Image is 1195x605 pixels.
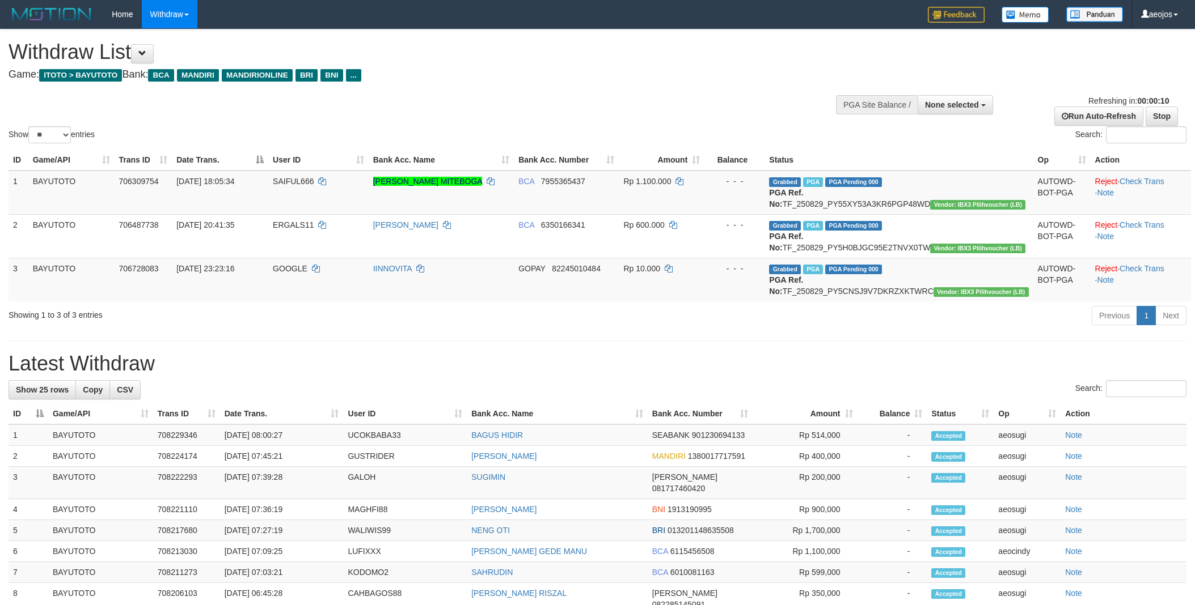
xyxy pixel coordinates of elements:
[1095,220,1118,229] a: Reject
[9,214,28,258] td: 2
[153,424,220,446] td: 708229346
[1155,306,1186,325] a: Next
[1066,7,1123,22] img: panduan.png
[9,541,48,562] td: 6
[769,275,803,296] b: PGA Ref. No:
[273,177,314,186] span: SAIFUL666
[268,150,369,171] th: User ID: activate to sort column ascending
[119,264,159,273] span: 706728083
[994,499,1061,520] td: aeosugi
[927,403,994,424] th: Status: activate to sort column ascending
[1061,403,1186,424] th: Action
[9,446,48,467] td: 2
[153,403,220,424] th: Trans ID: activate to sort column ascending
[858,424,927,446] td: -
[471,505,537,514] a: [PERSON_NAME]
[467,403,648,424] th: Bank Acc. Name: activate to sort column ascending
[769,265,801,274] span: Grabbed
[994,467,1061,499] td: aeosugi
[931,505,965,515] span: Accepted
[858,562,927,583] td: -
[1120,264,1164,273] a: Check Trans
[623,177,671,186] span: Rp 1.100.000
[858,446,927,467] td: -
[1095,264,1118,273] a: Reject
[1033,214,1091,258] td: AUTOWD-BOT-PGA
[858,467,927,499] td: -
[1065,451,1082,461] a: Note
[688,451,745,461] span: Copy 1380017717591 to clipboard
[273,264,307,273] span: GOOGLE
[9,467,48,499] td: 3
[1033,171,1091,215] td: AUTOWD-BOT-PGA
[619,150,704,171] th: Amount: activate to sort column ascending
[1065,568,1082,577] a: Note
[1120,220,1164,229] a: Check Trans
[1120,177,1164,186] a: Check Trans
[652,589,717,598] span: [PERSON_NAME]
[541,177,585,186] span: Copy 7955365437 to clipboard
[471,547,587,556] a: [PERSON_NAME] GEDE MANU
[9,562,48,583] td: 7
[1075,380,1186,397] label: Search:
[373,177,482,186] a: [PERSON_NAME] MITEBOGA
[220,403,344,424] th: Date Trans.: activate to sort column ascending
[9,380,76,399] a: Show 25 rows
[1065,431,1082,440] a: Note
[471,589,567,598] a: [PERSON_NAME] RISZAL
[769,177,801,187] span: Grabbed
[115,150,172,171] th: Trans ID: activate to sort column ascending
[709,176,760,187] div: - - -
[925,100,979,109] span: None selected
[176,220,234,229] span: [DATE] 20:41:35
[803,265,823,274] span: Marked by aeojona
[220,446,344,467] td: [DATE] 07:45:21
[471,568,513,577] a: SAHRUDIN
[9,499,48,520] td: 4
[9,258,28,301] td: 3
[153,541,220,562] td: 708213030
[39,69,122,82] span: ITOTO > BAYUTOTO
[994,520,1061,541] td: aeosugi
[28,171,115,215] td: BAYUTOTO
[836,95,918,114] div: PGA Site Balance /
[119,177,159,186] span: 706309754
[471,431,523,440] a: BAGUS HIDIR
[769,188,803,208] b: PGA Ref. No:
[48,541,153,562] td: BAYUTOTO
[753,403,858,424] th: Amount: activate to sort column ascending
[28,258,115,301] td: BAYUTOTO
[48,403,153,424] th: Game/API: activate to sort column ascending
[1065,589,1082,598] a: Note
[373,264,412,273] a: IINNOVITA
[75,380,110,399] a: Copy
[765,171,1033,215] td: TF_250829_PY55XY53A3KR6PGP48WD
[934,287,1029,297] span: Vendor URL: https://dashboard.q2checkout.com/secure
[153,446,220,467] td: 708224174
[753,424,858,446] td: Rp 514,000
[623,264,660,273] span: Rp 10.000
[825,221,882,231] span: PGA Pending
[994,541,1061,562] td: aeocindy
[153,499,220,520] td: 708221110
[153,562,220,583] td: 708211273
[1002,7,1049,23] img: Button%20Memo.svg
[28,126,71,143] select: Showentries
[765,150,1033,171] th: Status
[994,403,1061,424] th: Op: activate to sort column ascending
[994,424,1061,446] td: aeosugi
[343,499,467,520] td: MAGHFI88
[930,200,1025,210] span: Vendor URL: https://dashboard.q2checkout.com/secure
[1033,150,1091,171] th: Op: activate to sort column ascending
[83,385,103,394] span: Copy
[343,562,467,583] td: KODOMO2
[48,467,153,499] td: BAYUTOTO
[803,221,823,231] span: Marked by aeojona
[343,467,467,499] td: GALOH
[518,220,534,229] span: BCA
[9,126,95,143] label: Show entries
[670,547,715,556] span: Copy 6115456508 to clipboard
[1088,96,1169,105] span: Refreshing in:
[1075,126,1186,143] label: Search:
[1065,472,1082,482] a: Note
